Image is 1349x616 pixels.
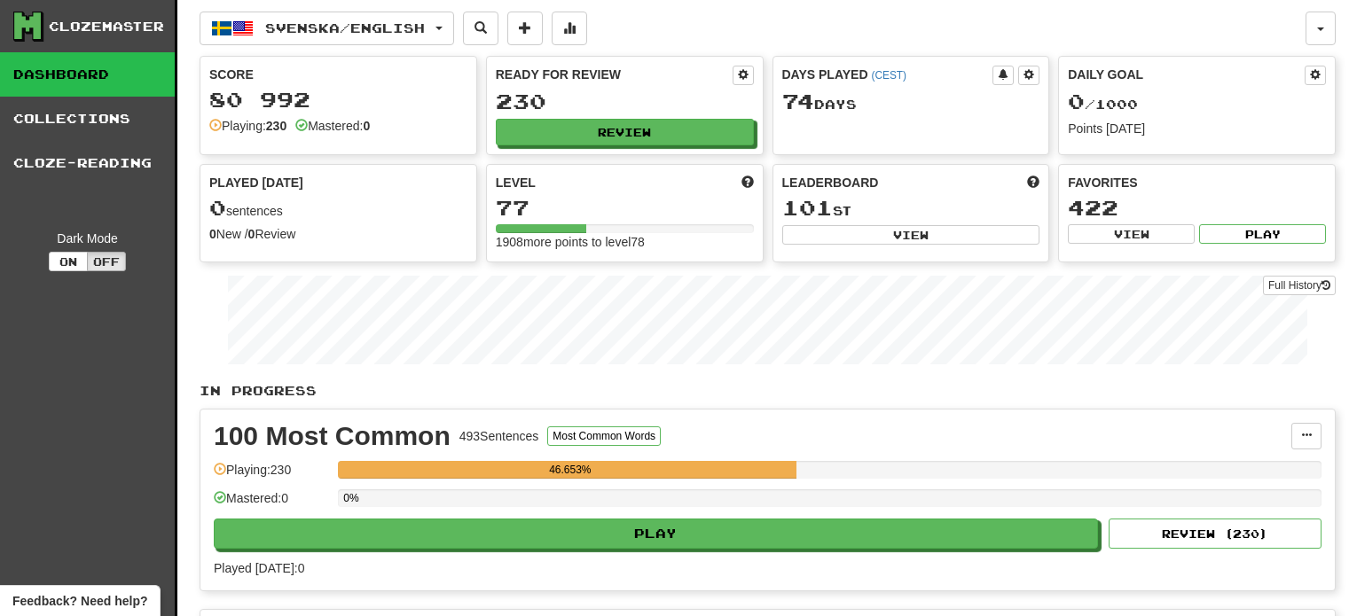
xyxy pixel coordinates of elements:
[1068,174,1326,191] div: Favorites
[782,174,879,191] span: Leaderboard
[13,230,161,247] div: Dark Mode
[1199,224,1326,244] button: Play
[552,12,587,45] button: More stats
[496,119,754,145] button: Review
[12,592,147,610] span: Open feedback widget
[49,252,88,271] button: On
[214,519,1098,549] button: Play
[200,12,454,45] button: Svenska/English
[209,225,467,243] div: New / Review
[209,66,467,83] div: Score
[1109,519,1322,549] button: Review (230)
[209,89,467,111] div: 80 992
[87,252,126,271] button: Off
[1068,120,1326,137] div: Points [DATE]
[209,227,216,241] strong: 0
[265,20,425,35] span: Svenska / English
[214,489,329,519] div: Mastered: 0
[49,18,164,35] div: Clozemaster
[782,195,833,220] span: 101
[209,174,303,191] span: Played [DATE]
[1068,66,1305,85] div: Daily Goal
[214,423,451,449] div: 100 Most Common
[1068,89,1085,113] span: 0
[1068,224,1195,244] button: View
[871,69,906,82] a: (CEST)
[209,117,286,135] div: Playing:
[496,197,754,219] div: 77
[266,119,286,133] strong: 230
[782,90,1040,113] div: Day s
[200,382,1336,400] p: In Progress
[209,195,226,220] span: 0
[496,66,733,83] div: Ready for Review
[547,426,661,446] button: Most Common Words
[496,233,754,251] div: 1908 more points to level 78
[782,225,1040,245] button: View
[782,89,814,113] span: 74
[1068,97,1138,112] span: / 1000
[782,66,993,83] div: Days Played
[496,90,754,113] div: 230
[295,117,370,135] div: Mastered:
[782,197,1040,220] div: st
[214,461,329,490] div: Playing: 230
[463,12,498,45] button: Search sentences
[741,174,754,191] span: Score more points to level up
[363,119,370,133] strong: 0
[1068,197,1326,219] div: 422
[209,197,467,220] div: sentences
[507,12,543,45] button: Add sentence to collection
[1027,174,1039,191] span: This week in points, UTC
[1263,276,1336,295] a: Full History
[214,561,304,575] span: Played [DATE]: 0
[248,227,255,241] strong: 0
[343,461,796,479] div: 46.653%
[459,427,539,445] div: 493 Sentences
[496,174,536,191] span: Level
